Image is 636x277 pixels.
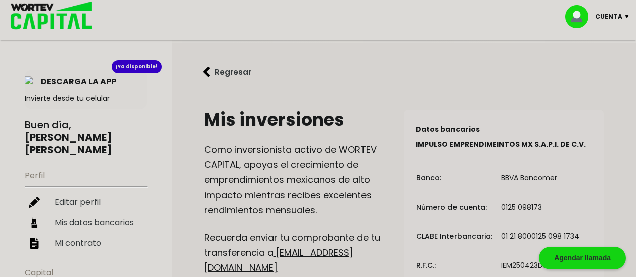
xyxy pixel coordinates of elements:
[416,124,480,134] b: Datos bancarios
[416,139,586,149] b: IMPULSO EMPRENDIMEINTOS MX S.A.P.I. DE C.V.
[416,174,441,182] p: Banco:
[501,174,557,182] p: BBVA Bancomer
[25,76,36,87] img: app-icon
[416,204,487,211] p: Número de cuenta:
[188,59,620,85] a: flecha izquierdaRegresar
[204,246,353,274] a: [EMAIL_ADDRESS][DOMAIN_NAME]
[416,262,436,269] p: R.F.C.:
[501,262,549,269] p: IEM250423D31
[25,119,147,156] h3: Buen día,
[204,110,404,130] h2: Mis inversiones
[622,15,636,18] img: icon-down
[203,67,210,77] img: flecha izquierda
[501,204,542,211] p: 0125 098173
[565,5,595,28] img: profile-image
[539,247,626,269] div: Agendar llamada
[25,233,147,253] a: Mi contrato
[204,142,404,218] p: Como inversionista activo de WORTEV CAPITAL, apoyas el crecimiento de emprendimientos mexicanos d...
[25,192,147,212] a: Editar perfil
[29,197,40,208] img: editar-icon.952d3147.svg
[36,75,116,88] p: DESCARGA LA APP
[25,130,112,157] b: [PERSON_NAME] [PERSON_NAME]
[595,9,622,24] p: Cuenta
[29,238,40,249] img: contrato-icon.f2db500c.svg
[29,217,40,228] img: datos-icon.10cf9172.svg
[25,212,147,233] a: Mis datos bancarios
[188,59,266,85] button: Regresar
[112,60,162,73] div: ¡Ya disponible!
[25,93,147,104] p: Invierte desde tu celular
[416,233,492,240] p: CLABE Interbancaria:
[25,164,147,253] ul: Perfil
[501,233,579,240] p: 01 21 8000125 098 1734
